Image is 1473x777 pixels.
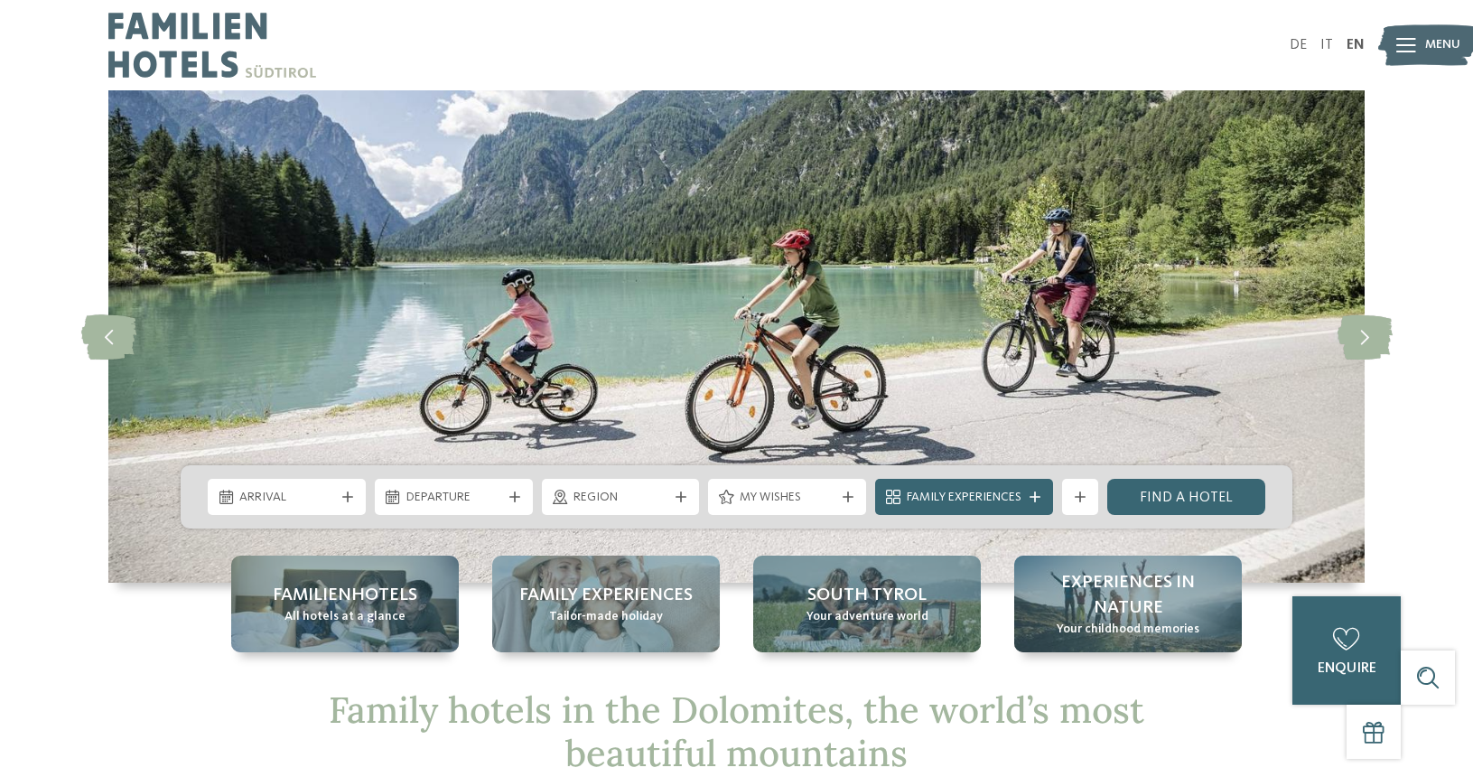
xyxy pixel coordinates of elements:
[108,90,1365,583] img: Family hotels in the Dolomites: Holidays in the realm of the Pale Mountains
[1107,479,1265,515] a: Find a hotel
[406,489,501,507] span: Departure
[807,583,927,608] span: South Tyrol
[231,556,459,652] a: Family hotels in the Dolomites: Holidays in the realm of the Pale Mountains Familienhotels All ho...
[549,608,663,626] span: Tailor-made holiday
[519,583,693,608] span: Family Experiences
[273,583,417,608] span: Familienhotels
[1425,36,1460,54] span: Menu
[573,489,668,507] span: Region
[1318,661,1376,676] span: enquire
[239,489,334,507] span: Arrival
[753,556,981,652] a: Family hotels in the Dolomites: Holidays in the realm of the Pale Mountains South Tyrol Your adve...
[284,608,406,626] span: All hotels at a glance
[806,608,928,626] span: Your adventure world
[1014,556,1242,652] a: Family hotels in the Dolomites: Holidays in the realm of the Pale Mountains Experiences in nature...
[1292,596,1401,705] a: enquire
[1032,570,1224,621] span: Experiences in nature
[329,687,1144,776] span: Family hotels in the Dolomites, the world’s most beautiful mountains
[1290,38,1307,52] a: DE
[1057,621,1199,639] span: Your childhood memories
[1320,38,1333,52] a: IT
[740,489,834,507] span: My wishes
[1347,38,1365,52] a: EN
[492,556,720,652] a: Family hotels in the Dolomites: Holidays in the realm of the Pale Mountains Family Experiences Ta...
[907,489,1021,507] span: Family Experiences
